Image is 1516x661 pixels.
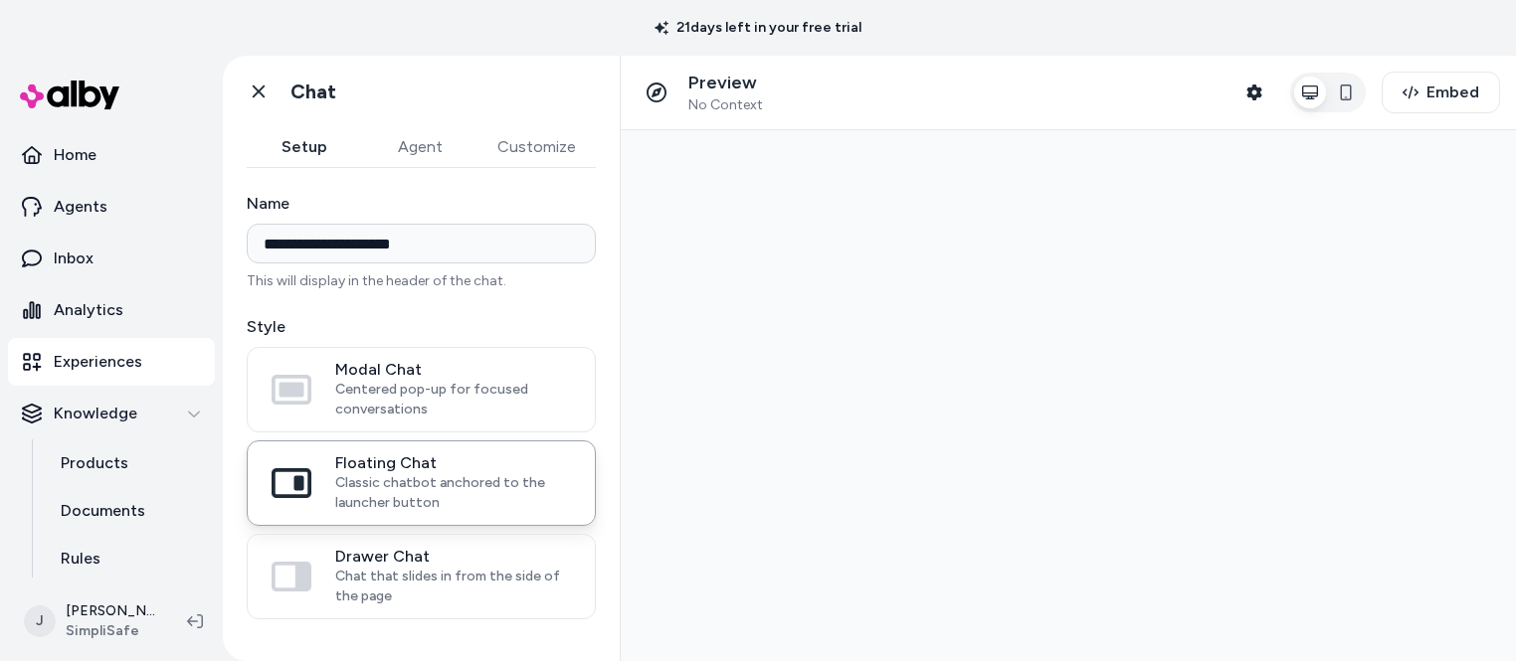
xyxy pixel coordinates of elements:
button: Setup [247,127,362,167]
label: Style [247,315,596,339]
a: Agents [8,183,215,231]
a: Analytics [8,286,215,334]
a: Experiences [8,338,215,386]
p: Experiences [54,350,142,374]
span: No Context [688,96,763,114]
span: Centered pop-up for focused conversations [335,380,571,419]
span: Drawer Chat [335,547,571,567]
a: Documents [41,487,215,535]
span: Chat that slides in from the side of the page [335,567,571,606]
button: Embed [1382,72,1500,113]
p: Analytics [54,298,123,322]
p: Products [61,451,128,475]
p: Documents [61,499,145,523]
span: Modal Chat [335,360,571,380]
p: Knowledge [54,402,137,425]
p: Home [54,143,96,167]
img: alby Logo [20,81,119,109]
span: SimpliSafe [66,621,155,641]
span: Classic chatbot anchored to the launcher button [335,473,571,513]
h1: Chat [290,80,336,104]
p: [PERSON_NAME] [66,601,155,621]
button: Customize [477,127,596,167]
button: Knowledge [8,390,215,437]
span: J [24,605,56,637]
label: Name [247,192,596,216]
a: Home [8,131,215,179]
a: Rules [41,535,215,582]
p: Rules [61,547,100,571]
button: J[PERSON_NAME]SimpliSafe [12,589,171,653]
span: Embed [1426,81,1479,104]
span: Floating Chat [335,453,571,473]
p: Inbox [54,247,94,270]
p: This will display in the header of the chat. [247,271,596,291]
a: Products [41,439,215,487]
p: Preview [688,72,763,94]
p: Agents [54,195,107,219]
button: Agent [362,127,477,167]
p: 21 days left in your free trial [643,18,873,38]
a: Inbox [8,235,215,282]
